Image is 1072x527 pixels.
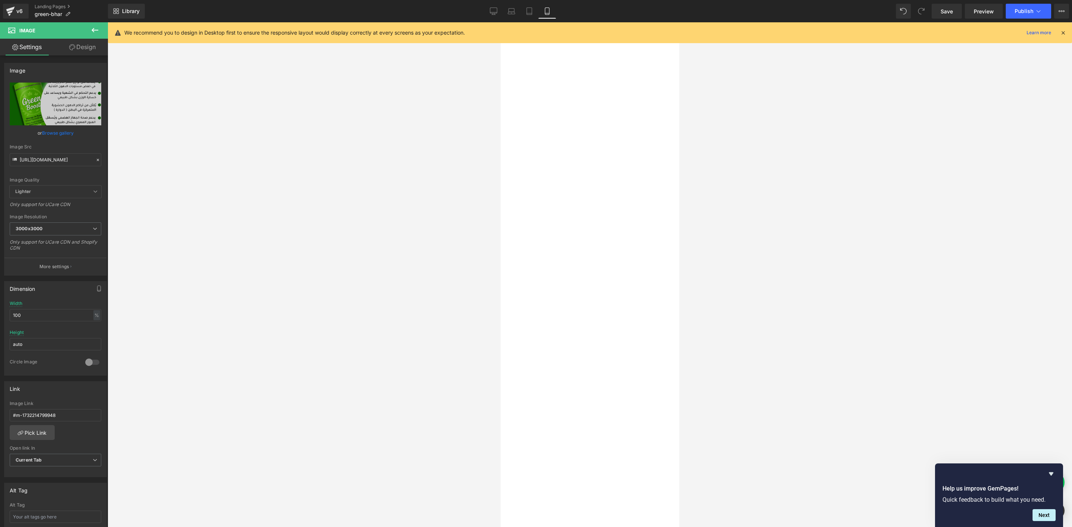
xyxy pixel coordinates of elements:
div: Width [10,301,22,306]
div: Height [10,330,24,335]
button: Hide survey [1047,469,1056,478]
div: Alt Tag [10,502,101,508]
input: Link [10,153,101,166]
a: Pick Link [10,425,55,440]
span: Publish [1015,8,1033,14]
a: Design [55,39,109,55]
div: Only support for UCare CDN [10,202,101,212]
div: % [93,310,100,320]
a: v6 [3,4,29,19]
span: Library [122,8,140,15]
div: Circle Image [10,359,78,367]
div: v6 [15,6,24,16]
input: auto [10,338,101,350]
a: Mobile [538,4,556,19]
div: Help us improve GemPages! [942,469,1056,521]
button: More settings [4,258,106,275]
a: Tablet [520,4,538,19]
div: Link [10,382,20,392]
div: Image Quality [10,177,101,183]
div: Open link In [10,446,101,451]
input: auto [10,309,101,321]
b: 3000x3000 [16,226,42,231]
div: Image Src [10,144,101,150]
span: Save [941,7,953,15]
span: Preview [974,7,994,15]
button: More [1054,4,1069,19]
div: Dimension [10,282,35,292]
p: Quick feedback to build what you need. [942,496,1056,503]
div: Image Link [10,401,101,406]
button: Undo [896,4,911,19]
button: Publish [1006,4,1051,19]
p: More settings [39,263,69,270]
div: Alt Tag [10,483,28,494]
h2: Help us improve GemPages! [942,484,1056,493]
input: https://your-shop.myshopify.com [10,409,101,421]
a: New Library [108,4,145,19]
div: Image [10,63,25,74]
b: Current Tab [16,457,42,463]
a: Learn more [1024,28,1054,37]
div: Only support for UCare CDN and Shopify CDN [10,239,101,256]
a: Laptop [502,4,520,19]
input: Your alt tags go here [10,511,101,523]
a: Preview [965,4,1003,19]
span: Image [19,28,35,33]
p: We recommend you to design in Desktop first to ensure the responsive layout would display correct... [124,29,465,37]
button: Next question [1033,509,1056,521]
div: Image Resolution [10,214,101,219]
b: Lighter [15,189,31,194]
div: or [10,129,101,137]
a: Desktop [485,4,502,19]
button: Redo [914,4,929,19]
a: Browse gallery [42,126,74,139]
a: Landing Pages [35,4,108,10]
span: green-bhar [35,11,62,17]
